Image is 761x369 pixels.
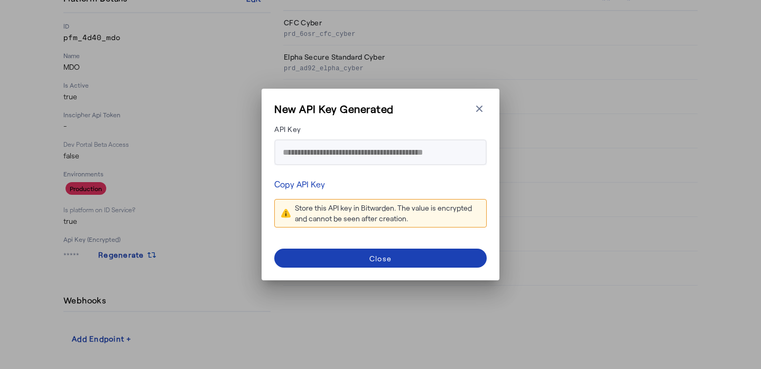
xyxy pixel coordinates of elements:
button: Close [274,249,487,268]
div: Store this API key in Bitwarden. The value is encrypted and cannot be seen after creation. [295,203,480,224]
label: API Key [274,125,301,134]
h3: New API Key Generated [274,101,394,116]
a: Copy API Key [274,178,325,191]
div: Close [369,253,392,264]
